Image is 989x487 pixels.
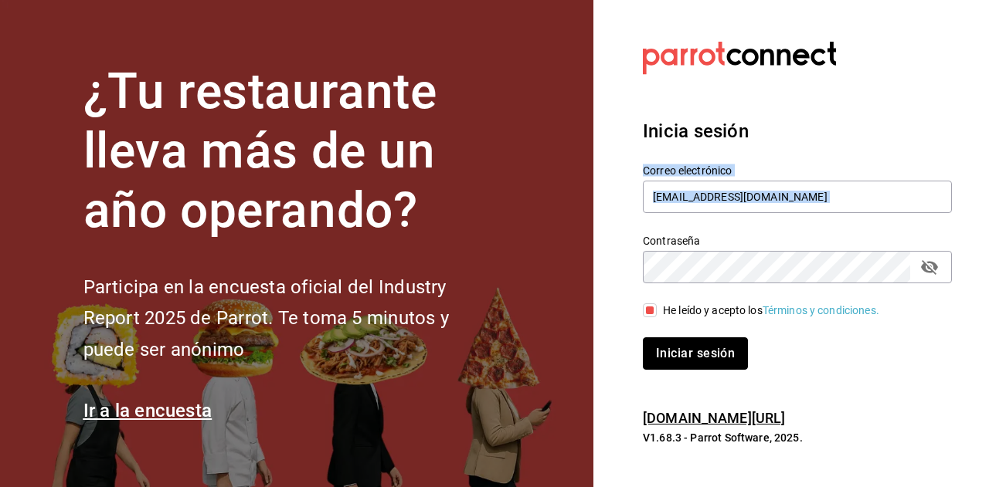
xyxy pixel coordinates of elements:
button: passwordField [916,254,943,280]
h1: ¿Tu restaurante lleva más de un año operando? [83,63,501,240]
h3: Inicia sesión [643,117,952,145]
button: Iniciar sesión [643,337,748,370]
a: [DOMAIN_NAME][URL] [643,410,785,426]
h2: Participa en la encuesta oficial del Industry Report 2025 de Parrot. Te toma 5 minutos y puede se... [83,272,501,366]
a: Ir a la encuesta [83,400,212,421]
a: Términos y condiciones. [763,304,879,316]
p: V1.68.3 - Parrot Software, 2025. [643,430,952,445]
label: Contraseña [643,235,952,246]
input: Ingresa tu correo electrónico [643,181,952,213]
label: Correo electrónico [643,165,952,176]
div: He leído y acepto los [663,303,879,319]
